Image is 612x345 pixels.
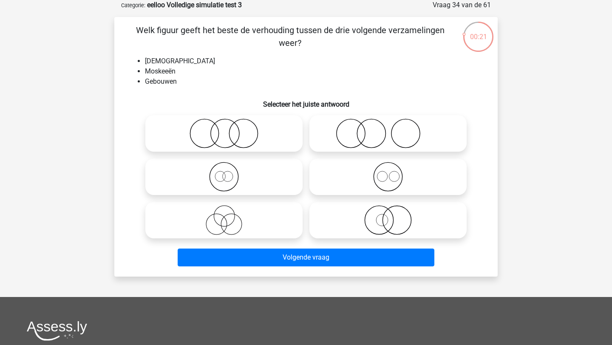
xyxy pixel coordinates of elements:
[147,1,242,9] strong: eelloo Volledige simulatie test 3
[178,249,435,266] button: Volgende vraag
[128,93,484,108] h6: Selecteer het juiste antwoord
[27,321,87,341] img: Assessly logo
[145,76,484,87] li: Gebouwen
[128,24,452,49] p: Welk figuur geeft het beste de verhouding tussen de drie volgende verzamelingen weer?
[145,56,484,66] li: [DEMOGRAPHIC_DATA]
[121,2,145,8] small: Categorie:
[145,66,484,76] li: Moskeeën
[462,21,494,42] div: 00:21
